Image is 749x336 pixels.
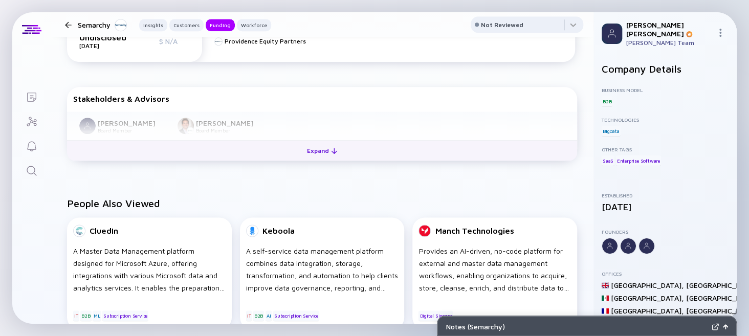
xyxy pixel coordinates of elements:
[73,94,571,103] div: Stakeholders & Advisors
[12,133,51,158] a: Reminders
[73,310,79,321] div: IT
[723,324,728,329] img: Open Notes
[246,245,399,294] div: A self-service data management platform combines data integration, storage, transformation, and a...
[78,18,127,31] div: Semarchy
[611,306,684,315] div: [GEOGRAPHIC_DATA] ,
[12,84,51,108] a: Lists
[301,143,343,159] div: Expand
[602,146,729,152] div: Other Tags
[716,29,724,37] img: Menu
[602,87,729,93] div: Business Model
[418,245,571,294] div: Provides an AI-driven, no-code platform for external and master data management workflows, enabli...
[602,201,729,212] div: [DATE]
[266,310,272,321] div: AI
[602,96,612,106] div: B2B
[481,21,523,29] div: Not Reviewed
[225,37,306,45] div: Providence Equity Partners
[206,20,235,30] div: Funding
[602,282,609,289] img: United Kingdom Flag
[418,310,453,321] div: Digital Signage
[67,217,232,333] a: CluedInA Master Data Management platform designed for Microsoft Azure, offering integrations with...
[712,323,719,330] img: Expand Notes
[616,155,661,166] div: Enterprise Software
[12,108,51,133] a: Investor Map
[253,310,264,321] div: B2B
[206,19,235,31] button: Funding
[412,217,577,333] a: Manch TechnologiesProvides an AI-driven, no-code platform for external and master data management...
[90,226,118,235] div: CluedIn
[67,197,577,209] h2: People Also Viewed
[435,226,514,235] div: Manch Technologies
[12,158,51,182] a: Search
[139,19,167,31] button: Insights
[611,294,684,302] div: [GEOGRAPHIC_DATA] ,
[602,126,621,136] div: BigData
[446,322,708,331] div: Notes ( Semarchy )
[93,310,101,321] div: ML
[626,20,712,38] div: [PERSON_NAME] [PERSON_NAME]
[169,19,204,31] button: Customers
[102,310,148,321] div: Subscription Service
[159,37,190,46] div: $ N/A
[602,155,614,166] div: SaaS
[240,217,405,333] a: KeboolaA self-service data management platform combines data integration, storage, transformation...
[214,37,306,45] a: Providence Equity Partners
[67,140,577,161] button: Expand
[169,20,204,30] div: Customers
[246,310,252,321] div: IT
[611,281,684,289] div: [GEOGRAPHIC_DATA] ,
[602,63,729,75] h2: Company Details
[602,295,609,302] img: Mexico Flag
[626,39,712,47] div: [PERSON_NAME] Team
[602,271,729,277] div: Offices
[237,19,271,31] button: Workforce
[602,24,622,44] img: Profile Picture
[273,310,319,321] div: Subscription Service
[73,245,226,294] div: A Master Data Management platform designed for Microsoft Azure, offering integrations with variou...
[237,20,271,30] div: Workforce
[602,229,729,235] div: Founders
[80,310,91,321] div: B2B
[139,20,167,30] div: Insights
[602,192,729,198] div: Established
[79,33,130,42] div: Undisclosed
[602,307,609,315] img: France Flag
[79,42,130,50] div: [DATE]
[602,117,729,123] div: Technologies
[262,226,295,235] div: Keboola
